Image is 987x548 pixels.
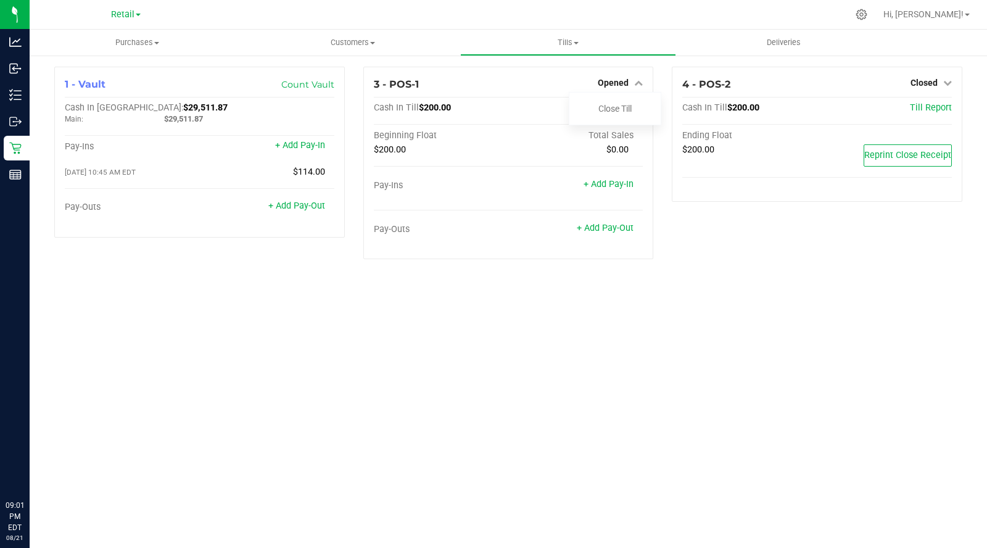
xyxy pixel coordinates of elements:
[275,140,325,151] a: + Add Pay-In
[9,142,22,154] inline-svg: Retail
[65,78,105,90] span: 1 - Vault
[374,102,419,113] span: Cash In Till
[864,144,952,167] button: Reprint Close Receipt
[374,130,508,141] div: Beginning Float
[65,141,199,152] div: Pay-Ins
[374,78,419,90] span: 3 - POS-1
[30,37,245,48] span: Purchases
[9,89,22,101] inline-svg: Inventory
[268,201,325,211] a: + Add Pay-Out
[682,144,714,155] span: $200.00
[245,30,460,56] a: Customers
[9,115,22,128] inline-svg: Outbound
[246,37,460,48] span: Customers
[598,78,629,88] span: Opened
[727,102,759,113] span: $200.00
[461,37,675,48] span: Tills
[293,167,325,177] span: $114.00
[460,30,675,56] a: Tills
[682,102,727,113] span: Cash In Till
[374,144,406,155] span: $200.00
[65,168,136,176] span: [DATE] 10:45 AM EDT
[12,449,49,486] iframe: Resource center
[577,223,634,233] a: + Add Pay-Out
[65,102,183,113] span: Cash In [GEOGRAPHIC_DATA]:
[6,533,24,542] p: 08/21
[419,102,451,113] span: $200.00
[598,104,632,114] a: Close Till
[9,62,22,75] inline-svg: Inbound
[6,500,24,533] p: 09:01 PM EDT
[910,102,952,113] a: Till Report
[682,130,817,141] div: Ending Float
[584,179,634,189] a: + Add Pay-In
[374,224,508,235] div: Pay-Outs
[111,9,134,20] span: Retail
[9,168,22,181] inline-svg: Reports
[750,37,817,48] span: Deliveries
[854,9,869,20] div: Manage settings
[676,30,891,56] a: Deliveries
[911,78,938,88] span: Closed
[606,144,629,155] span: $0.00
[508,130,643,141] div: Total Sales
[9,36,22,48] inline-svg: Analytics
[281,79,334,90] a: Count Vault
[864,150,951,160] span: Reprint Close Receipt
[183,102,228,113] span: $29,511.87
[164,114,203,123] span: $29,511.87
[682,78,730,90] span: 4 - POS-2
[30,30,245,56] a: Purchases
[65,202,199,213] div: Pay-Outs
[883,9,964,19] span: Hi, [PERSON_NAME]!
[374,180,508,191] div: Pay-Ins
[65,115,83,123] span: Main:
